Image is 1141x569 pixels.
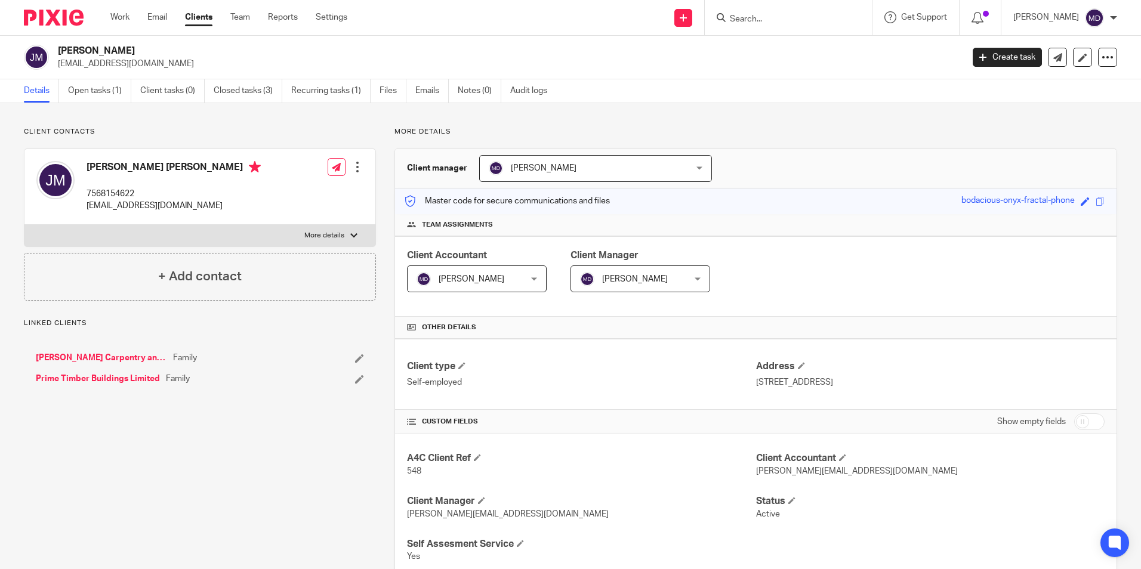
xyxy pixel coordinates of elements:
[68,79,131,103] a: Open tasks (1)
[173,352,197,364] span: Family
[901,13,947,21] span: Get Support
[404,195,610,207] p: Master code for secure communications and files
[422,220,493,230] span: Team assignments
[87,188,261,200] p: 7568154622
[58,58,955,70] p: [EMAIL_ADDRESS][DOMAIN_NAME]
[439,275,504,283] span: [PERSON_NAME]
[291,79,371,103] a: Recurring tasks (1)
[140,79,205,103] a: Client tasks (0)
[24,79,59,103] a: Details
[407,452,755,465] h4: A4C Client Ref
[570,251,639,260] span: Client Manager
[407,360,755,373] h4: Client type
[407,162,467,174] h3: Client manager
[407,538,755,551] h4: Self Assesment Service
[510,79,556,103] a: Audit logs
[1085,8,1104,27] img: svg%3E
[185,11,212,23] a: Clients
[87,161,261,176] h4: [PERSON_NAME] [PERSON_NAME]
[756,376,1105,388] p: [STREET_ADDRESS]
[407,467,421,475] span: 548
[24,10,84,26] img: Pixie
[24,127,376,137] p: Client contacts
[417,272,431,286] img: svg%3E
[422,323,476,332] span: Other details
[961,194,1075,208] div: bodacious-onyx-fractal-phone
[394,127,1117,137] p: More details
[214,79,282,103] a: Closed tasks (3)
[756,452,1105,465] h4: Client Accountant
[58,45,775,57] h2: [PERSON_NAME]
[511,164,576,172] span: [PERSON_NAME]
[316,11,347,23] a: Settings
[407,417,755,426] h4: CUSTOM FIELDS
[729,14,836,25] input: Search
[36,352,167,364] a: [PERSON_NAME] Carpentry and Construction
[580,272,594,286] img: svg%3E
[230,11,250,23] a: Team
[249,161,261,173] i: Primary
[973,48,1042,67] a: Create task
[756,467,958,475] span: [PERSON_NAME][EMAIL_ADDRESS][DOMAIN_NAME]
[756,360,1105,373] h4: Address
[407,376,755,388] p: Self-employed
[407,552,420,561] span: Yes
[489,161,503,175] img: svg%3E
[407,495,755,508] h4: Client Manager
[756,510,780,518] span: Active
[268,11,298,23] a: Reports
[997,416,1066,428] label: Show empty fields
[756,495,1105,508] h4: Status
[166,373,190,385] span: Family
[24,45,49,70] img: svg%3E
[304,231,344,240] p: More details
[1013,11,1079,23] p: [PERSON_NAME]
[147,11,167,23] a: Email
[110,11,129,23] a: Work
[24,318,376,328] p: Linked clients
[87,200,261,212] p: [EMAIL_ADDRESS][DOMAIN_NAME]
[602,275,668,283] span: [PERSON_NAME]
[458,79,501,103] a: Notes (0)
[36,161,75,199] img: svg%3E
[407,510,609,518] span: [PERSON_NAME][EMAIL_ADDRESS][DOMAIN_NAME]
[36,373,160,385] a: Prime Timber Buildings Limited
[407,251,487,260] span: Client Accountant
[158,267,242,286] h4: + Add contact
[415,79,449,103] a: Emails
[380,79,406,103] a: Files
